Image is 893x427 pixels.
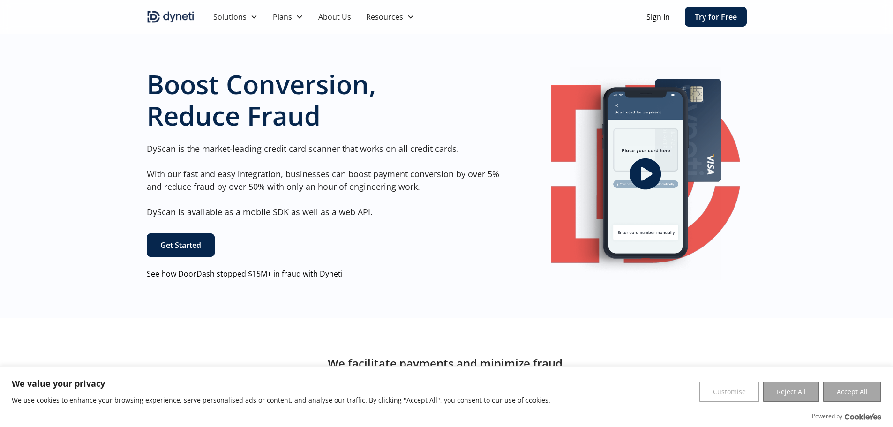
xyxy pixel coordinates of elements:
div: Resources [366,11,403,22]
h2: We facilitate payments and minimize fraud. As you can imagine, not all our champions can reveal t... [147,355,747,387]
a: Get Started [147,233,215,257]
img: Image of a mobile Dyneti UI scanning a credit card [570,67,721,280]
div: Plans [273,11,292,22]
p: We use cookies to enhance your browsing experience, serve personalised ads or content, and analys... [12,395,550,406]
h1: Boost Conversion, Reduce Fraud [147,68,507,131]
a: open lightbox [544,67,747,280]
button: Reject All [763,382,819,402]
img: Dyneti indigo logo [147,9,195,24]
a: Sign In [646,11,670,22]
div: Powered by [812,412,881,421]
p: We value your privacy [12,378,550,389]
div: Solutions [213,11,247,22]
div: Plans [265,7,311,26]
p: DyScan is the market-leading credit card scanner that works on all credit cards. With our fast an... [147,142,507,218]
button: Accept All [823,382,881,402]
a: Try for Free [685,7,747,27]
a: Visit CookieYes website [845,413,881,420]
div: Solutions [206,7,265,26]
a: See how DoorDash stopped $15M+ in fraud with Dyneti [147,269,343,279]
a: home [147,9,195,24]
button: Customise [699,382,759,402]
